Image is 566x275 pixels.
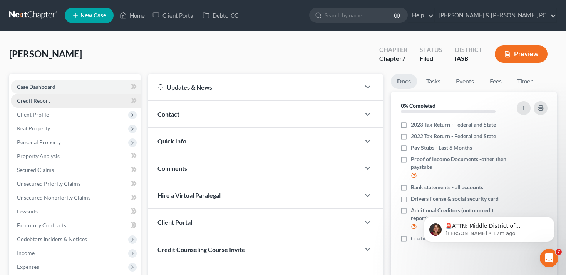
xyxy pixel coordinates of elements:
[9,48,82,59] span: [PERSON_NAME]
[17,83,55,90] span: Case Dashboard
[411,132,496,140] span: 2022 Tax Return - Federal and State
[412,200,566,254] iframe: Intercom notifications message
[455,54,482,63] div: IASB
[17,263,39,270] span: Expenses
[11,177,141,191] a: Unsecured Priority Claims
[411,195,499,203] span: Drivers license & social security card
[157,192,221,199] span: Hire a Virtual Paralegal
[17,194,90,201] span: Unsecured Nonpriority Claims
[411,235,480,242] span: Credit Counseling Certificate
[149,8,199,22] a: Client Portal
[420,54,442,63] div: Filed
[157,83,351,91] div: Updates & News
[540,249,558,267] iframe: Intercom live chat
[420,45,442,54] div: Status
[411,155,509,171] span: Proof of Income Documents -other then paystubs
[379,45,407,54] div: Chapter
[435,8,556,22] a: [PERSON_NAME] & [PERSON_NAME], PC
[408,8,434,22] a: Help
[411,183,483,191] span: Bank statements - all accounts
[11,149,141,163] a: Property Analysis
[411,121,496,128] span: 2023 Tax Return - Federal and State
[325,8,395,22] input: Search by name...
[17,97,50,104] span: Credit Report
[402,55,405,62] span: 7
[157,246,245,253] span: Credit Counseling Course Invite
[556,249,562,255] span: 7
[17,153,60,159] span: Property Analysis
[420,74,447,89] a: Tasks
[116,8,149,22] a: Home
[483,74,508,89] a: Fees
[17,111,49,118] span: Client Profile
[17,167,54,173] span: Secured Claims
[157,218,192,226] span: Client Portal
[17,236,87,242] span: Codebtors Insiders & Notices
[11,163,141,177] a: Secured Claims
[11,80,141,94] a: Case Dashboard
[411,207,509,222] span: Additional Creditors (not on credit report)
[450,74,480,89] a: Events
[80,13,106,18] span: New Case
[455,45,482,54] div: District
[17,208,38,215] span: Lawsuits
[401,102,435,109] strong: 0% Completed
[511,74,539,89] a: Timer
[495,45,548,63] button: Preview
[11,94,141,108] a: Credit Report
[199,8,242,22] a: DebtorCC
[11,218,141,232] a: Executory Contracts
[17,250,35,256] span: Income
[11,191,141,205] a: Unsecured Nonpriority Claims
[391,74,417,89] a: Docs
[17,139,61,145] span: Personal Property
[11,205,141,218] a: Lawsuits
[157,110,179,118] span: Contact
[17,125,50,132] span: Real Property
[17,180,80,187] span: Unsecured Priority Claims
[17,222,66,228] span: Executory Contracts
[379,54,407,63] div: Chapter
[157,137,186,145] span: Quick Info
[157,165,187,172] span: Comments
[411,144,472,152] span: Pay Stubs - Last 6 Months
